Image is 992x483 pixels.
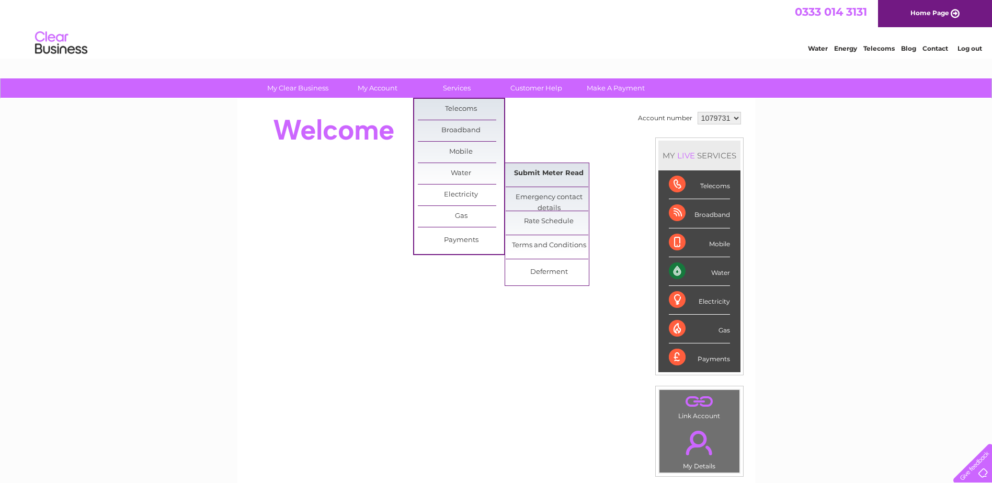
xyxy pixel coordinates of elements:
a: Rate Schedule [506,211,592,232]
a: Water [418,163,504,184]
div: LIVE [675,151,697,160]
a: Electricity [418,185,504,205]
a: . [662,424,737,461]
td: My Details [659,422,740,473]
div: Payments [669,343,730,372]
a: My Clear Business [255,78,341,98]
td: Link Account [659,389,740,422]
td: Account number [635,109,695,127]
div: Water [669,257,730,286]
a: Deferment [506,262,592,283]
img: logo.png [35,27,88,59]
a: Payments [418,230,504,251]
a: . [662,393,737,411]
a: Terms and Conditions [506,235,592,256]
a: Broadband [418,120,504,141]
a: Telecoms [418,99,504,120]
a: Mobile [418,142,504,163]
a: Customer Help [493,78,579,98]
div: Electricity [669,286,730,315]
a: Energy [834,44,857,52]
div: Telecoms [669,170,730,199]
a: 0333 014 3131 [795,5,867,18]
div: Clear Business is a trading name of Verastar Limited (registered in [GEOGRAPHIC_DATA] No. 3667643... [249,6,744,51]
a: Telecoms [863,44,895,52]
a: Log out [957,44,982,52]
a: Make A Payment [573,78,659,98]
div: Mobile [669,228,730,257]
a: Emergency contact details [506,187,592,208]
a: Blog [901,44,916,52]
div: Broadband [669,199,730,228]
div: Gas [669,315,730,343]
a: Gas [418,206,504,227]
div: MY SERVICES [658,141,740,170]
a: Contact [922,44,948,52]
a: Services [414,78,500,98]
a: Water [808,44,828,52]
a: My Account [334,78,420,98]
a: Submit Meter Read [506,163,592,184]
